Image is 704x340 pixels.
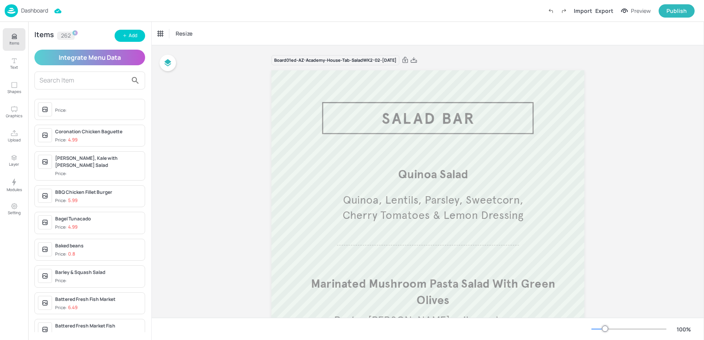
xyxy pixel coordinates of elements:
p: Layer [9,161,19,167]
div: Price: [55,331,77,338]
button: Text [3,52,25,75]
div: Battered Fresh Fish Market [55,296,142,303]
img: logo-86c26b7e.jpg [5,4,18,17]
p: 5.99 [68,198,77,203]
div: Barley & Squash Salad [55,269,142,276]
div: Import [574,7,592,15]
p: 6.49 [68,331,77,337]
span: Quinoa Salad [398,167,468,181]
span: Resize [174,29,194,38]
div: 100 % [674,325,693,333]
div: Export [595,7,613,15]
label: Redo (Ctrl + Y) [557,4,571,18]
button: Publish [659,4,695,18]
button: Upload [3,125,25,148]
div: BBQ Chicken Fillet Burger [55,189,142,196]
div: Price: [55,170,68,177]
p: Upload [8,137,21,143]
p: 6.49 [68,305,77,310]
input: Search Item [40,74,128,87]
div: Price: [55,137,77,143]
div: Add [129,32,137,39]
div: Items [34,32,54,39]
div: Price: [55,277,68,284]
button: Shapes [3,77,25,99]
div: Coronation Chicken Baguette [55,128,142,135]
p: 262 [61,33,71,38]
p: Text [10,64,18,70]
div: Bagel Tunacado [55,215,142,222]
div: Price: [55,304,77,311]
p: 4.99 [68,137,77,143]
p: Dashboard [21,8,48,13]
div: [PERSON_NAME], Kale with [PERSON_NAME] Salad [55,155,142,169]
button: search [128,73,143,88]
span: Quinoa, Lentils, Parsley, Sweetcorn, Cherry Tomatoes & Lemon Dressing [343,193,523,222]
button: Setting [3,198,25,220]
p: Shapes [7,89,21,94]
p: Setting [8,210,21,215]
div: Price: [55,224,77,231]
div: Price: [55,107,68,114]
div: Price: [55,197,77,204]
p: Graphics [6,113,22,118]
button: Modules [3,174,25,196]
div: Board 01ed-AZ-Academy-House-Tab-SaladWK2-02-[DATE] [271,55,399,66]
div: Baked beans [55,242,142,249]
label: Undo (Ctrl + Z) [544,4,557,18]
div: Battered Fresh Market Fish [55,322,142,329]
button: Layer [3,149,25,172]
p: 0.8 [68,251,75,257]
button: Preview [616,5,656,17]
button: Graphics [3,101,25,123]
button: Integrate Menu Data [34,50,145,65]
button: Items [3,28,25,51]
div: Publish [666,7,687,15]
div: Price: [55,251,75,258]
p: Modules [7,187,22,192]
button: Add [115,30,145,42]
p: Items [9,40,19,46]
p: 4.99 [68,224,77,230]
span: Marinated Mushroom Pasta Salad With Green Olives [311,276,555,307]
div: Preview [631,7,651,15]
